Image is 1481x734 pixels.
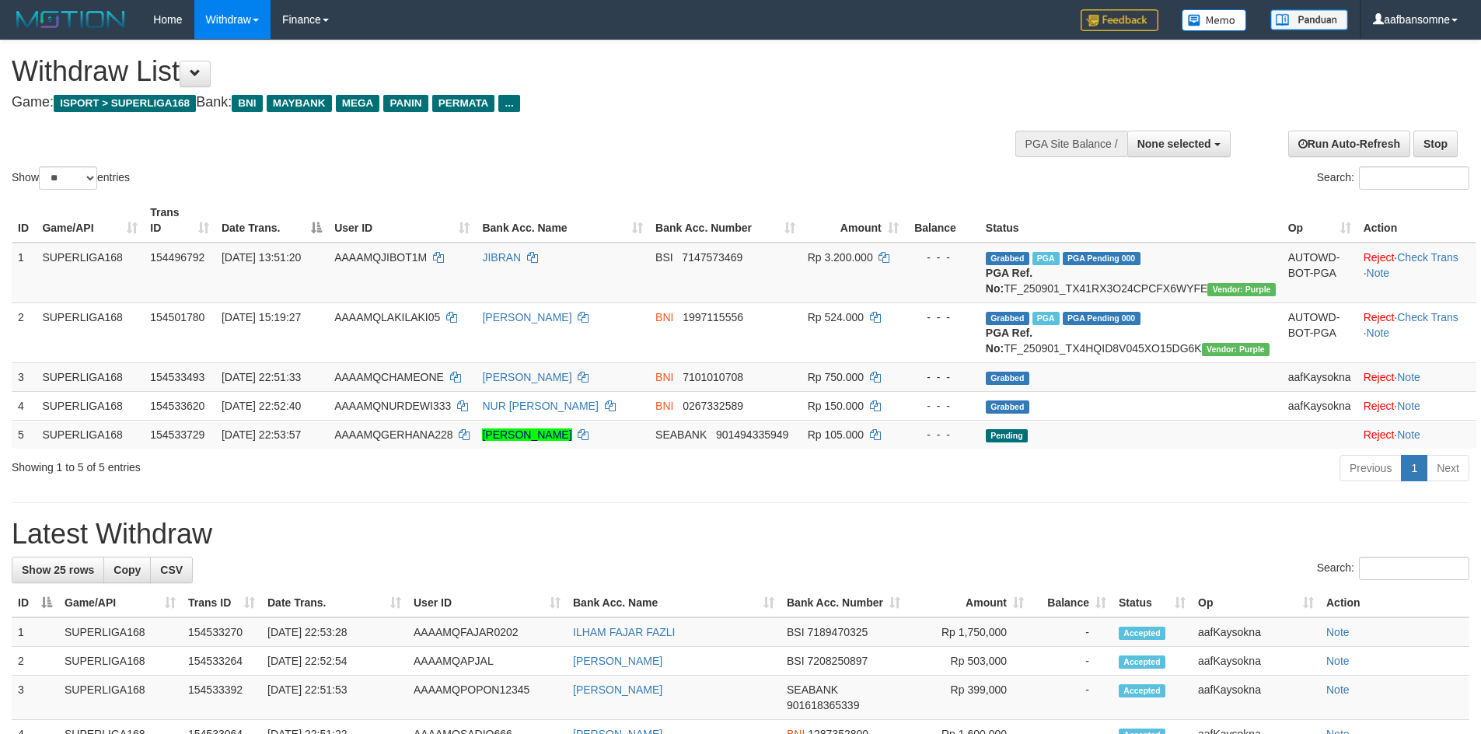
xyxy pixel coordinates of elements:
[182,647,261,676] td: 154533264
[12,557,104,583] a: Show 25 rows
[980,198,1282,243] th: Status
[36,302,144,362] td: SUPERLIGA168
[222,400,301,412] span: [DATE] 22:52:40
[383,95,428,112] span: PANIN
[1340,455,1402,481] a: Previous
[1367,267,1390,279] a: Note
[655,400,673,412] span: BNI
[261,647,407,676] td: [DATE] 22:52:54
[1015,131,1127,157] div: PGA Site Balance /
[980,243,1282,303] td: TF_250901_TX41RX3O24CPCFX6WYFE
[906,647,1030,676] td: Rp 503,000
[1119,655,1165,669] span: Accepted
[911,427,973,442] div: - - -
[911,250,973,265] div: - - -
[58,647,182,676] td: SUPERLIGA168
[986,312,1029,325] span: Grabbed
[655,251,673,264] span: BSI
[222,251,301,264] span: [DATE] 13:51:20
[1397,428,1420,441] a: Note
[1192,617,1320,647] td: aafKaysokna
[1127,131,1231,157] button: None selected
[1326,626,1350,638] a: Note
[986,267,1032,295] b: PGA Ref. No:
[1364,311,1395,323] a: Reject
[1063,252,1140,265] span: PGA Pending
[808,428,864,441] span: Rp 105.000
[1119,684,1165,697] span: Accepted
[103,557,151,583] a: Copy
[58,617,182,647] td: SUPERLIGA168
[1270,9,1348,30] img: panduan.png
[1320,589,1469,617] th: Action
[182,589,261,617] th: Trans ID: activate to sort column ascending
[12,676,58,720] td: 3
[1030,647,1112,676] td: -
[573,683,662,696] a: [PERSON_NAME]
[261,589,407,617] th: Date Trans.: activate to sort column ascending
[808,400,864,412] span: Rp 150.000
[1030,676,1112,720] td: -
[150,400,204,412] span: 154533620
[1317,166,1469,190] label: Search:
[787,626,805,638] span: BSI
[1359,557,1469,580] input: Search:
[36,391,144,420] td: SUPERLIGA168
[482,371,571,383] a: [PERSON_NAME]
[906,617,1030,647] td: Rp 1,750,000
[222,428,301,441] span: [DATE] 22:53:57
[1357,302,1476,362] td: · ·
[407,676,567,720] td: AAAAMQPOPON12345
[12,56,972,87] h1: Withdraw List
[1030,617,1112,647] td: -
[1357,391,1476,420] td: ·
[1282,391,1357,420] td: aafKaysokna
[22,564,94,576] span: Show 25 rows
[12,391,36,420] td: 4
[12,519,1469,550] h1: Latest Withdraw
[1326,655,1350,667] a: Note
[1326,683,1350,696] a: Note
[1364,428,1395,441] a: Reject
[655,311,673,323] span: BNI
[36,420,144,449] td: SUPERLIGA168
[36,243,144,303] td: SUPERLIGA168
[1397,311,1458,323] a: Check Trans
[1288,131,1410,157] a: Run Auto-Refresh
[1030,589,1112,617] th: Balance: activate to sort column ascending
[649,198,802,243] th: Bank Acc. Number: activate to sort column ascending
[1192,647,1320,676] td: aafKaysokna
[150,311,204,323] span: 154501780
[482,251,521,264] a: JIBRAN
[573,655,662,667] a: [PERSON_NAME]
[222,371,301,383] span: [DATE] 22:51:33
[182,676,261,720] td: 154533392
[787,683,838,696] span: SEABANK
[1282,243,1357,303] td: AUTOWD-BOT-PGA
[808,251,873,264] span: Rp 3.200.000
[986,429,1028,442] span: Pending
[986,372,1029,385] span: Grabbed
[407,617,567,647] td: AAAAMQFAJAR0202
[114,564,141,576] span: Copy
[328,198,476,243] th: User ID: activate to sort column ascending
[1182,9,1247,31] img: Button%20Memo.svg
[58,676,182,720] td: SUPERLIGA168
[215,198,328,243] th: Date Trans.: activate to sort column descending
[58,589,182,617] th: Game/API: activate to sort column ascending
[911,398,973,414] div: - - -
[1413,131,1458,157] a: Stop
[12,420,36,449] td: 5
[807,626,868,638] span: Copy 7189470325 to clipboard
[1032,252,1060,265] span: Marked by aafsoumeymey
[802,198,905,243] th: Amount: activate to sort column ascending
[567,589,781,617] th: Bank Acc. Name: activate to sort column ascending
[1282,362,1357,391] td: aafKaysokna
[12,95,972,110] h4: Game: Bank:
[683,311,743,323] span: Copy 1997115556 to clipboard
[334,400,451,412] span: AAAAMQNURDEWI333
[1207,283,1275,296] span: Vendor URL: https://trx4.1velocity.biz
[432,95,495,112] span: PERMATA
[1367,327,1390,339] a: Note
[498,95,519,112] span: ...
